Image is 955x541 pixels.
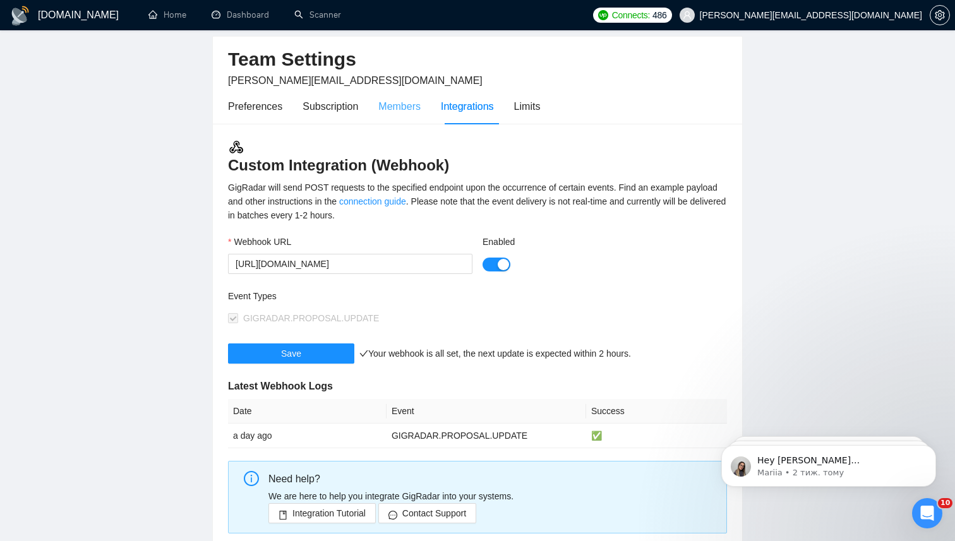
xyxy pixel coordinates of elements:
[268,503,376,523] button: bookIntegration Tutorial
[303,98,358,114] div: Subscription
[359,349,368,358] span: check
[483,258,510,271] button: Enabled
[930,10,949,20] span: setting
[387,399,586,424] th: Event
[228,47,727,73] h2: Team Settings
[233,431,272,441] span: a day ago
[228,343,354,364] button: Save
[228,254,472,274] input: Webhook URL
[228,75,483,86] span: [PERSON_NAME][EMAIL_ADDRESS][DOMAIN_NAME]
[243,313,379,323] span: GIGRADAR.PROPOSAL.UPDATE
[294,9,341,20] a: searchScanner
[938,498,952,508] span: 10
[228,139,244,155] img: webhook.3a52c8ec.svg
[483,235,515,249] label: Enabled
[378,503,476,523] button: messageContact Support
[228,139,727,175] h3: Custom Integration (Webhook)
[359,348,631,359] span: Your webhook is all set, the next update is expected within 2 hours.
[279,510,287,520] span: book
[10,6,30,26] img: logo
[228,98,282,114] div: Preferences
[228,379,727,394] h5: Latest Webhook Logs
[228,289,277,303] label: Event Types
[683,11,692,20] span: user
[514,98,541,114] div: Limits
[339,196,406,206] a: connection guide
[388,510,397,520] span: message
[228,181,727,222] div: GigRadar will send POST requests to the specified endpoint upon the occurrence of certain events....
[591,431,602,441] span: ✅
[930,10,950,20] a: setting
[652,8,666,22] span: 486
[55,37,215,247] span: Hey [PERSON_NAME][EMAIL_ADDRESS][DOMAIN_NAME], Looks like your Upwork agency ValsyDev 🤖 AI Platfo...
[387,424,586,448] td: GIGRADAR.PROPOSAL.UPDATE
[281,347,301,360] span: Save
[268,473,320,484] span: Need help?
[228,399,387,424] th: Date
[212,9,269,20] a: dashboardDashboard
[55,49,218,60] p: Message from Mariia, sent 2 тиж. тому
[228,235,291,249] label: Webhook URL
[702,419,955,507] iframe: Intercom notifications повідомлення
[244,471,259,486] span: info-circle
[598,10,608,20] img: upwork-logo.png
[268,508,376,518] a: bookIntegration Tutorial
[441,98,494,114] div: Integrations
[586,399,727,424] th: Success
[612,8,650,22] span: Connects:
[378,98,421,114] div: Members
[268,489,717,503] p: We are here to help you integrate GigRadar into your systems.
[402,506,466,520] span: Contact Support
[912,498,942,528] iframe: Intercom live chat
[292,506,366,520] span: Integration Tutorial
[148,9,186,20] a: homeHome
[930,5,950,25] button: setting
